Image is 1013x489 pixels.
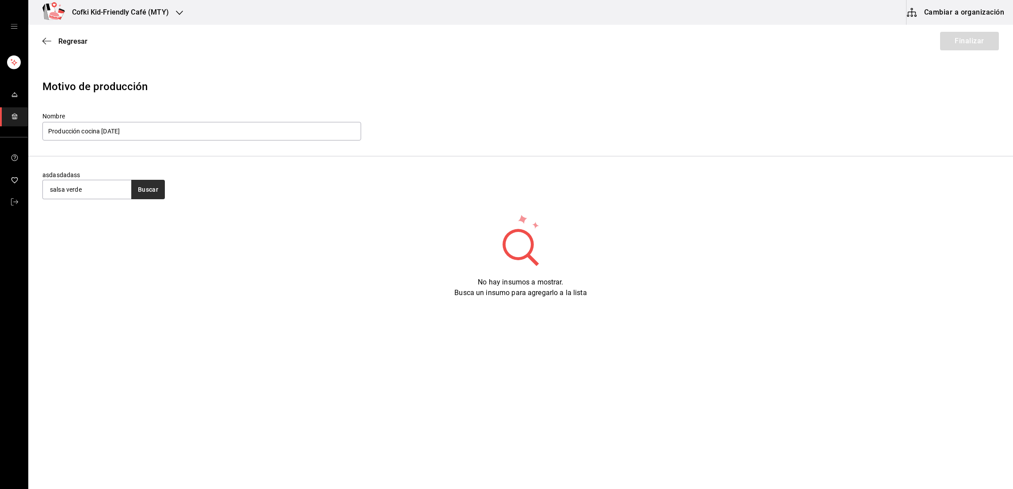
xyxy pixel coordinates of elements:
span: No hay insumos a mostrar. Busca un insumo para agregarlo a la lista [454,278,586,297]
button: open drawer [11,23,18,30]
div: asdasdadass [42,171,165,199]
span: Regresar [58,37,88,45]
input: Buscar insumo [43,180,131,199]
label: Nombre [42,113,361,119]
button: Buscar [131,180,165,199]
h3: Cofki Kid-Friendly Café (MTY) [65,7,169,18]
button: Regresar [42,37,88,45]
div: Motivo de producción [42,79,999,95]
